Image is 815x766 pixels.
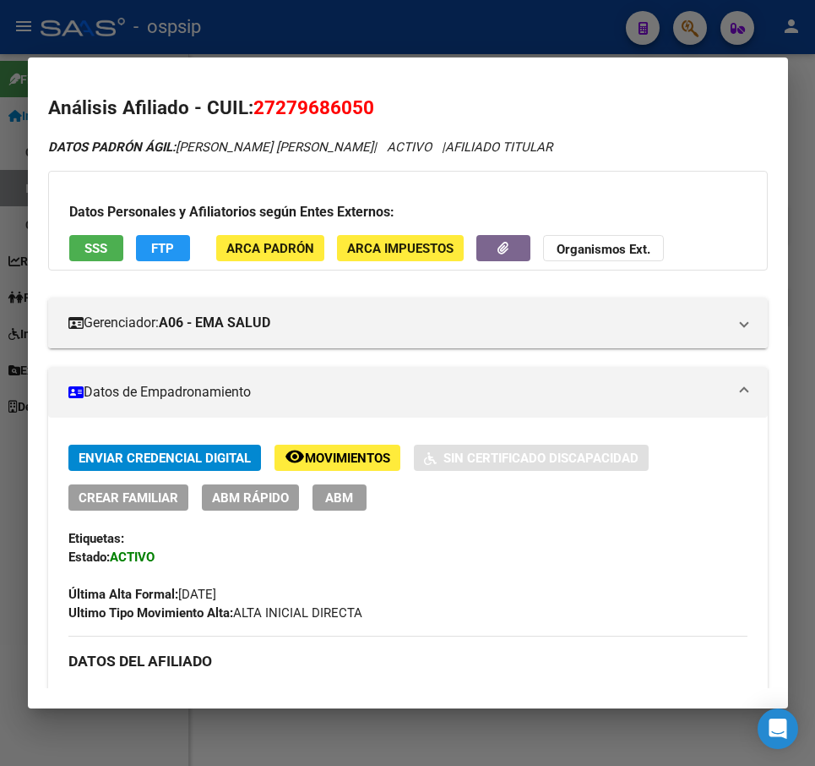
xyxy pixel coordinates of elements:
button: Enviar Credencial Digital [68,445,261,471]
mat-icon: remove_red_eye [285,446,305,467]
strong: Estado: [68,550,110,565]
span: FTP [151,241,174,256]
span: [PERSON_NAME] [PERSON_NAME] [48,140,373,155]
button: SSS [69,235,123,261]
i: | ACTIVO | [48,140,552,155]
button: ABM [312,484,367,511]
strong: Etiquetas: [68,531,124,546]
span: [DATE] [68,587,216,602]
button: Sin Certificado Discapacidad [414,445,649,471]
span: ARCA Impuestos [347,241,454,256]
button: Crear Familiar [68,484,188,511]
button: ARCA Impuestos [337,235,464,261]
span: 27279686050 [253,96,374,118]
span: Movimientos [305,451,390,466]
span: ABM [325,490,353,506]
span: Crear Familiar [79,490,178,506]
strong: ACTIVO [110,550,155,565]
span: ARCA Padrón [226,241,314,256]
h3: DATOS DEL AFILIADO [68,652,747,670]
button: Organismos Ext. [543,235,664,261]
h3: Datos Personales y Afiliatorios según Entes Externos: [69,202,747,222]
strong: Última Alta Formal: [68,587,178,602]
div: Open Intercom Messenger [758,709,798,749]
mat-expansion-panel-header: Datos de Empadronamiento [48,367,768,418]
mat-panel-title: Gerenciador: [68,313,727,333]
span: ABM Rápido [212,490,289,506]
button: ABM Rápido [202,484,299,511]
strong: Organismos Ext. [557,242,650,257]
h2: Análisis Afiliado - CUIL: [48,94,768,123]
span: ALTA INICIAL DIRECTA [68,605,362,621]
mat-panel-title: Datos de Empadronamiento [68,382,727,402]
span: [PERSON_NAME] [68,687,215,702]
strong: Apellido: [68,687,117,702]
strong: Ultimo Tipo Movimiento Alta: [68,605,233,621]
span: SSS [84,241,107,256]
span: AFILIADO TITULAR [445,140,552,155]
mat-expansion-panel-header: Gerenciador:A06 - EMA SALUD [48,298,768,348]
button: ARCA Padrón [216,235,324,261]
button: Movimientos [274,445,400,471]
button: FTP [136,235,190,261]
span: Sin Certificado Discapacidad [443,451,638,466]
span: Enviar Credencial Digital [79,451,251,466]
strong: DATOS PADRÓN ÁGIL: [48,140,176,155]
strong: A06 - EMA SALUD [159,313,270,333]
